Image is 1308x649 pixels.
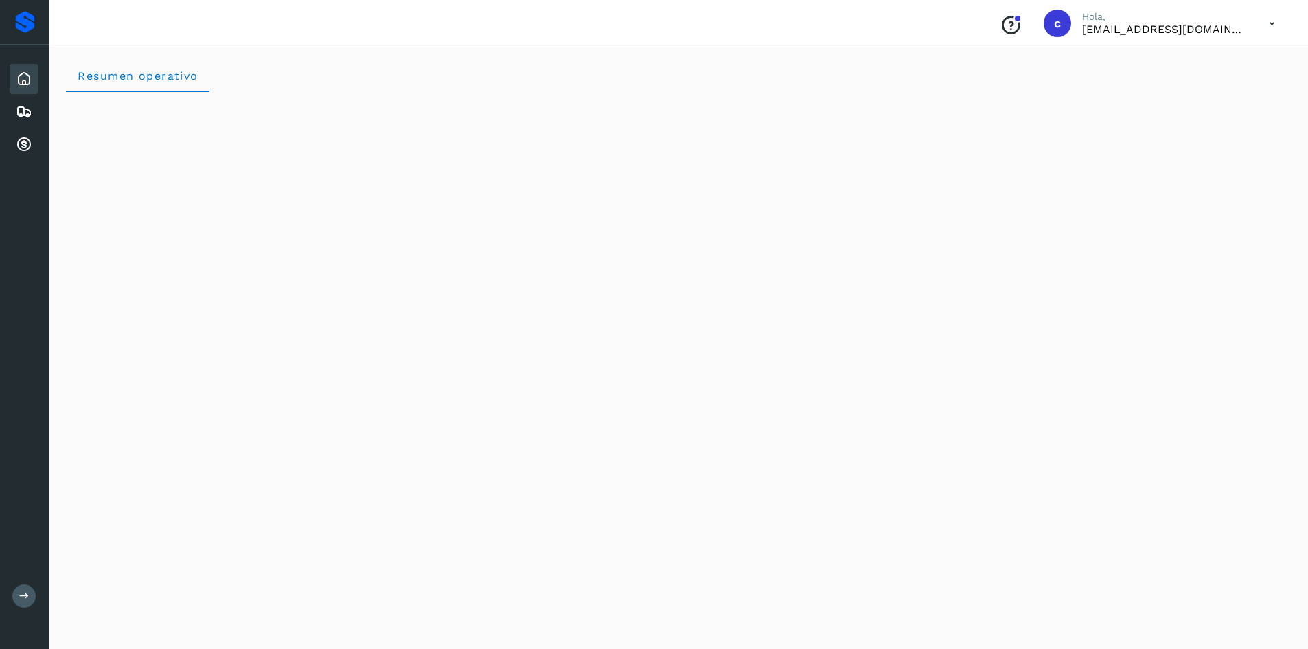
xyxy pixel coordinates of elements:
div: Cuentas por cobrar [10,130,38,160]
p: Hola, [1082,11,1247,23]
div: Inicio [10,64,38,94]
p: cuentas3@enlacesmet.com.mx [1082,23,1247,36]
span: Resumen operativo [77,69,198,82]
div: Embarques [10,97,38,127]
